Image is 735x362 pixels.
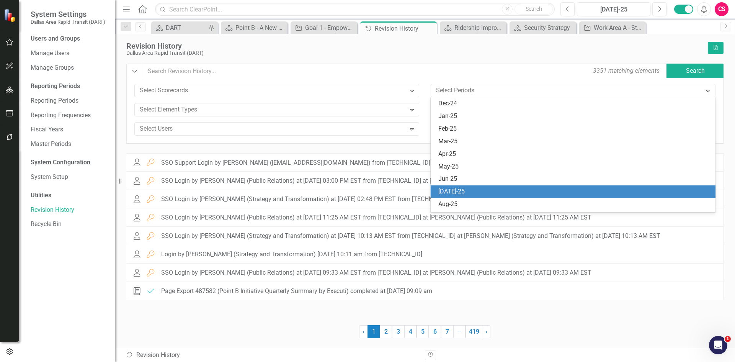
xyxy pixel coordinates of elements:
[31,111,107,120] a: Reporting Frequencies
[126,351,419,360] div: Revision History
[31,19,105,25] small: Dallas Area Rapid Transit (DART)
[126,50,704,56] div: Dallas Area Rapid Transit (DART)
[438,162,711,171] div: May-25
[709,336,727,354] iframe: Intercom live chat
[591,65,661,77] div: 3351 matching elements
[161,177,591,184] div: SSO Login by [PERSON_NAME] (Public Relations) at [DATE] 03:00 PM EST from [TECHNICAL_ID] at [PERS...
[594,23,644,33] div: Work Area A - Staff Resources & Partnerships
[223,23,286,33] a: Point B - A New Vision for Mobility in [GEOGRAPHIC_DATA][US_STATE]
[438,99,711,108] div: Dec-24
[4,9,17,22] img: ClearPoint Strategy
[465,325,482,338] a: 419
[416,325,429,338] a: 5
[31,10,105,19] span: System Settings
[666,64,724,78] button: Search
[161,251,422,258] div: Login by [PERSON_NAME] (Strategy and Transformation) [DATE] 10:11 am from [TECHNICAL_ID]
[31,97,107,105] a: Reporting Periods
[392,325,404,338] a: 3
[441,325,453,338] a: 7
[126,42,704,50] div: Revision History
[31,206,107,215] a: Revision History
[375,24,435,33] div: Revision History
[380,325,392,338] a: 2
[31,220,107,229] a: Recycle Bin
[161,269,591,276] div: SSO Login by [PERSON_NAME] (Public Relations) at [DATE] 09:33 AM EST from [TECHNICAL_ID] at [PERS...
[511,23,574,33] a: Security Strategy
[305,23,355,33] div: Goal 1 - Empowered Agency
[31,173,107,182] a: System Setup
[31,191,107,200] div: Utilities
[577,2,650,16] button: [DATE]-25
[155,3,555,16] input: Search ClearPoint...
[442,23,505,33] a: Ridership Improvement Funds
[292,23,355,33] a: Goal 1 - Empowered Agency
[367,325,380,338] span: 1
[438,200,711,209] div: Aug-25
[166,23,206,33] div: DART
[31,64,107,72] a: Manage Groups
[725,336,731,342] span: 1
[514,4,553,15] button: Search
[31,49,107,58] a: Manage Users
[161,233,660,239] div: SSO Login by [PERSON_NAME] (Strategy and Transformation) at [DATE] 10:13 AM EST from [TECHNICAL_I...
[526,6,542,12] span: Search
[143,64,668,78] input: Search Revision History...
[161,214,591,221] div: SSO Login by [PERSON_NAME] (Public Relations) at [DATE] 11:25 AM EST from [TECHNICAL_ID] at [PERS...
[438,175,711,183] div: Jun-25
[580,5,648,14] div: [DATE]-25
[485,328,487,335] span: ›
[438,187,711,196] div: [DATE]-25
[581,23,644,33] a: Work Area A - Staff Resources & Partnerships
[438,124,711,133] div: Feb-25
[161,159,498,166] div: SSO Support Login by [PERSON_NAME] ([EMAIL_ADDRESS][DOMAIN_NAME]) from [TECHNICAL_ID] on [DATE] 0...
[438,112,711,121] div: Jan-25
[161,288,432,295] div: Page Export 487582 (Point B Initiative Quarterly Summary by Executi) completed at [DATE] 09:09 am
[31,82,107,91] div: Reporting Periods
[715,2,728,16] button: CS
[454,23,505,33] div: Ridership Improvement Funds
[429,325,441,338] a: 6
[524,23,574,33] div: Security Strategy
[363,328,364,335] span: ‹
[235,23,286,33] div: Point B - A New Vision for Mobility in [GEOGRAPHIC_DATA][US_STATE]
[438,150,711,159] div: Apr-25
[31,140,107,149] a: Master Periods
[31,158,107,167] div: System Configuration
[404,325,416,338] a: 4
[31,125,107,134] a: Fiscal Years
[161,196,660,203] div: SSO Login by [PERSON_NAME] (Strategy and Transformation) at [DATE] 02:48 PM EST from [TECHNICAL_I...
[31,34,107,43] div: Users and Groups
[153,23,206,33] a: DART
[438,137,711,146] div: Mar-25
